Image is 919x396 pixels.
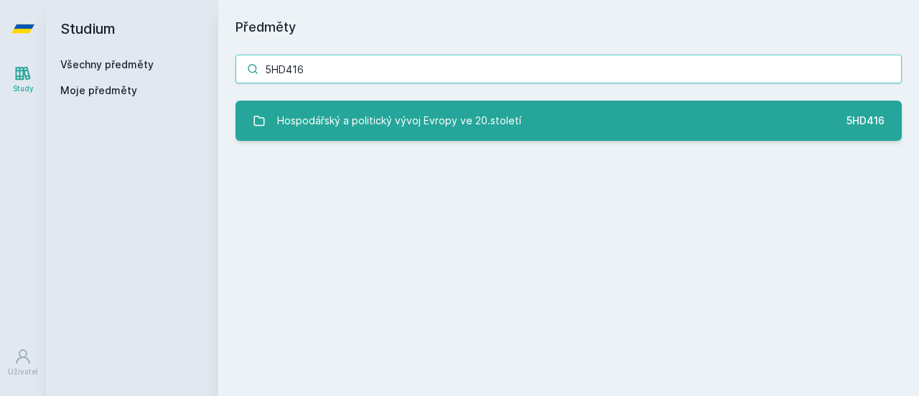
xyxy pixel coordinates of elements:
h1: Předměty [235,17,902,37]
a: Hospodářský a politický vývoj Evropy ve 20.století 5HD416 [235,101,902,141]
a: Všechny předměty [60,58,154,70]
div: Uživatel [8,367,38,377]
div: Study [13,83,34,94]
a: Study [3,57,43,101]
span: Moje předměty [60,83,137,98]
input: Název nebo ident předmětu… [235,55,902,83]
a: Uživatel [3,341,43,385]
div: 5HD416 [846,114,885,128]
div: Hospodářský a politický vývoj Evropy ve 20.století [277,106,521,135]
